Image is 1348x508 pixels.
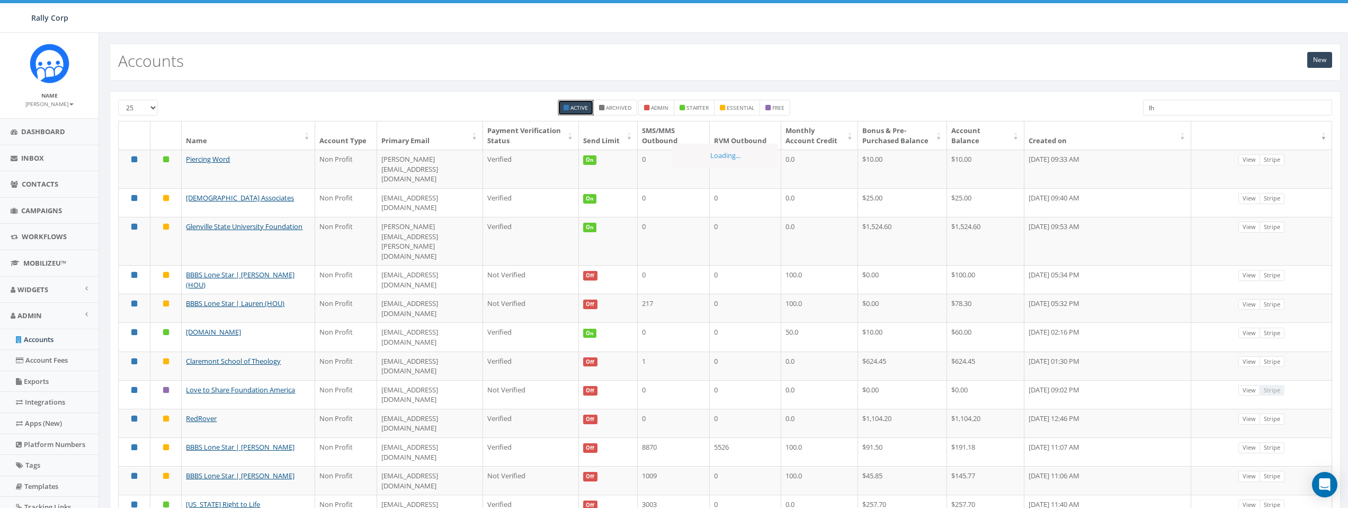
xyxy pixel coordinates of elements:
td: $624.45 [947,352,1024,380]
a: Stripe [1260,328,1284,339]
a: Love to Share Foundation America [186,385,295,395]
th: Bonus &amp; Pre-Purchased Balance: activate to sort column ascending [858,121,947,150]
a: View [1238,193,1260,204]
a: Stripe [1260,222,1284,233]
th: Name: activate to sort column ascending [182,121,315,150]
span: Off [583,271,598,281]
td: 100.0 [781,437,858,466]
a: [PERSON_NAME] [25,99,74,108]
a: Stripe [1260,414,1284,425]
td: $10.00 [947,150,1024,188]
a: [DEMOGRAPHIC_DATA] Associates [186,193,294,203]
td: $191.18 [947,437,1024,466]
a: Stripe [1260,356,1284,367]
td: [DATE] 09:33 AM [1024,150,1191,188]
td: Non Profit [315,409,377,437]
small: admin [651,104,668,111]
td: Non Profit [315,294,377,322]
a: View [1238,471,1260,482]
td: [DATE] 09:02 PM [1024,380,1191,409]
td: $25.00 [947,188,1024,217]
td: $1,104.20 [858,409,947,437]
td: 0 [710,352,782,380]
td: [DATE] 09:53 AM [1024,217,1191,265]
span: Dashboard [21,127,65,136]
td: 0 [710,265,782,294]
a: Stripe [1260,154,1284,165]
th: Monthly Account Credit: activate to sort column ascending [781,121,858,150]
td: $91.50 [858,437,947,466]
td: Non Profit [315,217,377,265]
td: 0 [638,409,710,437]
td: 0 [710,188,782,217]
span: Off [583,415,598,424]
td: $45.85 [858,466,947,495]
a: View [1238,356,1260,367]
a: View [1238,328,1260,339]
td: Not Verified [483,380,579,409]
a: Stripe [1260,442,1284,453]
a: Stripe [1260,270,1284,281]
td: $145.77 [947,466,1024,495]
td: [DATE] 11:07 AM [1024,437,1191,466]
th: Account Type [315,121,377,150]
td: [EMAIL_ADDRESS][DOMAIN_NAME] [377,294,483,322]
th: SMS/MMS Outbound [638,121,710,150]
th: Primary Email : activate to sort column ascending [377,121,483,150]
img: Icon_1.png [30,43,69,83]
td: 50.0 [781,322,858,351]
td: [DATE] 05:34 PM [1024,265,1191,294]
th: RVM Outbound [710,121,782,150]
span: Off [583,443,598,453]
small: starter [686,104,709,111]
td: 1009 [638,466,710,495]
small: Name [41,92,58,99]
a: View [1238,154,1260,165]
td: [EMAIL_ADDRESS][DOMAIN_NAME] [377,352,483,380]
td: Not Verified [483,466,579,495]
td: Non Profit [315,322,377,351]
td: Non Profit [315,466,377,495]
td: [EMAIL_ADDRESS][DOMAIN_NAME] [377,188,483,217]
td: Non Profit [315,437,377,466]
a: View [1238,222,1260,233]
td: Not Verified [483,294,579,322]
td: [DATE] 12:46 PM [1024,409,1191,437]
span: Off [583,357,598,367]
td: 0 [710,150,782,188]
a: Stripe [1260,299,1284,310]
td: 0 [638,322,710,351]
td: [DATE] 01:30 PM [1024,352,1191,380]
td: 100.0 [781,466,858,495]
td: 0 [638,265,710,294]
td: $100.00 [947,265,1024,294]
small: free [772,104,784,111]
td: 217 [638,294,710,322]
input: Type to search [1143,100,1332,116]
span: On [583,155,597,165]
small: Active [570,104,588,111]
td: [DATE] 05:32 PM [1024,294,1191,322]
th: Payment Verification Status : activate to sort column ascending [483,121,579,150]
span: Inbox [21,153,44,163]
td: 0.0 [781,150,858,188]
td: 0 [710,409,782,437]
td: Verified [483,322,579,351]
span: On [583,329,597,338]
td: $78.30 [947,294,1024,322]
td: $1,524.60 [947,217,1024,265]
td: 0.0 [781,217,858,265]
td: [EMAIL_ADDRESS][DOMAIN_NAME] [377,265,483,294]
td: $10.00 [858,150,947,188]
td: $0.00 [858,294,947,322]
td: Non Profit [315,352,377,380]
a: BBBS Lone Star | [PERSON_NAME] (HOU) [186,270,294,290]
td: 0.0 [781,188,858,217]
small: [PERSON_NAME] [25,100,74,108]
a: Glenville State University Foundation [186,222,302,231]
a: View [1238,414,1260,425]
span: Off [583,472,598,481]
th: Created on: activate to sort column ascending [1024,121,1191,150]
td: Non Profit [315,380,377,409]
td: Verified [483,188,579,217]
